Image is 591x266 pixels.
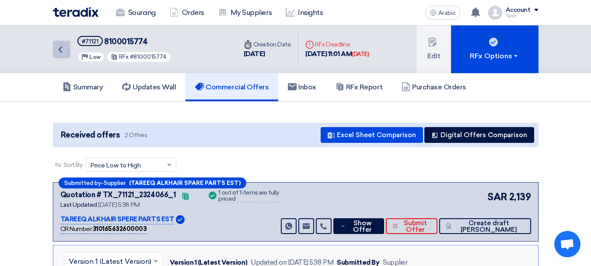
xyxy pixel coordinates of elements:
font: Digital Offers Comparison [441,131,527,139]
button: Submit Offer [386,218,438,234]
font: Updates Wall [133,83,176,91]
font: (TAREEQ ALKHAIR SPARE PARTS EST) [129,180,241,186]
a: RFx Report [326,73,392,101]
font: Low [89,54,101,60]
font: Orders [182,8,204,17]
font: Excel Sheet Comparison [337,131,416,139]
font: Purchase Orders [412,83,466,91]
font: TAREEQ ALKHAIR SPERE PARTS EST [60,215,175,223]
font: Supplier [104,180,126,186]
img: Teradix logo [53,7,98,17]
button: Excel Sheet Comparison [321,127,423,143]
font: 2 Offers [125,131,147,139]
font: RFx Report [346,83,382,91]
font: Create draft [PERSON_NAME] [461,219,517,234]
font: Price Low to High [91,162,141,169]
img: profile_test.png [488,6,502,20]
a: Updates Wall [112,73,185,101]
font: [DATE] [352,51,369,57]
a: Sourcing [109,3,163,22]
font: Submit Offer [404,219,427,234]
font: Sort By [63,161,83,169]
font: Inbox [298,83,316,91]
a: Insights [279,3,330,22]
font: Summary [73,83,103,91]
font: - [101,180,104,187]
font: Sourcing [128,8,156,17]
font: #71121 [82,38,98,45]
font: RFx Options [470,52,512,60]
button: Arabic [425,6,460,20]
button: Digital Offers Comparison [424,127,534,143]
font: [DATE] 5:38 PM [98,201,140,209]
a: Orders [163,3,211,22]
font: #8100015774 [130,53,167,60]
font: SAR [487,191,507,203]
font: 8100015774 [104,37,147,46]
a: Inbox [278,73,326,101]
font: 1 out of 1 items are fully priced [218,189,279,202]
a: Open chat [554,231,581,257]
font: Insights [298,8,323,17]
font: My Suppliers [231,8,272,17]
font: CR Number: [60,225,93,233]
a: Commercial Offers [185,73,278,101]
font: [DATE] 11:01 AM [305,50,352,58]
font: Edit [427,52,441,60]
font: Show Offer [353,219,372,234]
a: My Suppliers [211,3,279,22]
a: Purchase Orders [392,73,476,101]
font: RFx [119,53,129,60]
button: Edit [417,25,451,73]
font: Creation Date [253,41,291,48]
button: Create draft [PERSON_NAME] [439,218,531,234]
font: Quotation # TX_71121_2324066_1 [60,191,176,199]
font: Account [506,6,531,14]
button: RFx Options [451,25,539,73]
font: Yasir [506,13,516,19]
font: [DATE] [244,50,265,58]
font: Received offers [61,130,120,140]
img: Verified Account [176,215,185,224]
font: Last Updated [60,201,97,209]
button: Show Offer [333,218,384,234]
a: Summary [53,73,113,101]
font: Commercial Offers [206,83,269,91]
h5: 8100015774 [77,36,171,47]
font: Arabic [438,9,456,17]
font: Submitted by [64,180,101,186]
font: 2,139 [509,191,531,203]
font: RFx Deadline [315,41,350,48]
font: 310165632600003 [93,225,147,233]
